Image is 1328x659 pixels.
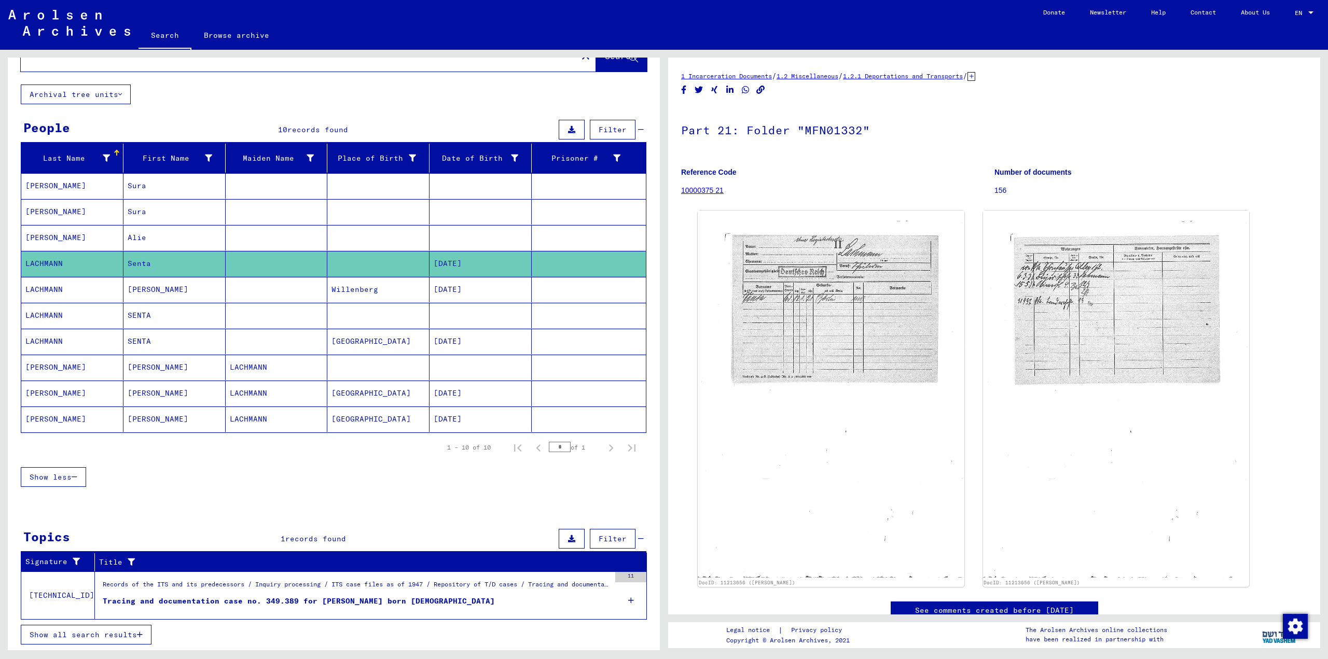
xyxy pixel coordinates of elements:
div: Date of Birth [434,150,531,166]
p: have been realized in partnership with [1026,635,1167,644]
mat-cell: [PERSON_NAME] [21,225,123,250]
mat-cell: [PERSON_NAME] [21,355,123,380]
a: Legal notice [726,625,778,636]
div: First Name [128,150,225,166]
span: / [963,71,967,80]
a: DocID: 11213656 ([PERSON_NAME]) [984,580,1080,585]
mat-header-cell: Maiden Name [226,144,328,173]
a: See comments created before [DATE] [915,605,1074,616]
mat-cell: Senta [123,251,226,276]
button: Copy link [755,83,766,96]
mat-cell: [GEOGRAPHIC_DATA] [327,381,430,406]
button: Show all search results [21,625,151,644]
span: / [772,71,777,80]
mat-cell: LACHMANN [21,329,123,354]
button: Share on LinkedIn [725,83,736,96]
b: Number of documents [994,168,1072,176]
div: Title [99,554,637,570]
mat-cell: SENTA [123,303,226,328]
mat-cell: Sura [123,173,226,199]
mat-header-cell: Prisoner # [532,144,646,173]
mat-cell: [PERSON_NAME] [123,381,226,406]
div: Title [99,557,626,568]
span: 1 [281,534,285,543]
div: 11 [615,572,646,582]
button: Previous page [528,437,549,458]
mat-cell: [DATE] [430,406,532,432]
p: 156 [994,185,1307,196]
img: Change consent [1283,614,1308,639]
a: 10000375 21 [681,186,724,194]
span: Filter [599,534,627,543]
mat-cell: LACHMANN [21,251,123,276]
mat-cell: [DATE] [430,329,532,354]
td: [TECHNICAL_ID] [21,571,95,619]
mat-cell: SENTA [123,329,226,354]
a: 1 Incarceration Documents [681,72,772,80]
a: 1.2 Miscellaneous [777,72,838,80]
button: Show less [21,467,86,487]
mat-cell: [DATE] [430,277,532,302]
div: | [726,625,854,636]
img: 002.jpg [983,211,1250,578]
mat-cell: LACHMANN [226,355,328,380]
button: Archival tree units [21,85,131,104]
div: Maiden Name [230,150,327,166]
button: Filter [590,529,635,549]
mat-cell: Alie [123,225,226,250]
mat-cell: [PERSON_NAME] [123,406,226,432]
div: Signature [25,554,97,570]
div: Records of the ITS and its predecessors / Inquiry processing / ITS case files as of 1947 / Reposi... [103,580,610,594]
mat-cell: [PERSON_NAME] [21,199,123,225]
div: Last Name [25,150,123,166]
div: of 1 [549,442,601,452]
mat-cell: [PERSON_NAME] [123,355,226,380]
div: 1 – 10 of 10 [447,443,491,452]
span: records found [287,125,348,134]
mat-cell: [GEOGRAPHIC_DATA] [327,406,430,432]
mat-cell: [PERSON_NAME] [123,277,226,302]
button: Last page [621,437,642,458]
a: Browse archive [191,23,282,48]
h1: Part 21: Folder "MFN01332" [681,106,1307,152]
b: Reference Code [681,168,737,176]
mat-cell: Sura [123,199,226,225]
button: Share on WhatsApp [740,83,751,96]
mat-cell: LACHMANN [226,381,328,406]
span: Show all search results [30,630,137,639]
button: Share on Xing [709,83,720,96]
p: Copyright © Arolsen Archives, 2021 [726,636,854,645]
mat-cell: [PERSON_NAME] [21,406,123,432]
mat-cell: [DATE] [430,381,532,406]
mat-cell: LACHMANN [226,406,328,432]
mat-cell: [DATE] [430,251,532,276]
button: Share on Facebook [679,83,689,96]
mat-cell: [PERSON_NAME] [21,381,123,406]
div: Date of Birth [434,153,518,164]
div: People [23,118,70,137]
div: Place of Birth [331,150,429,166]
mat-header-cell: First Name [123,144,226,173]
img: yv_logo.png [1260,622,1299,648]
mat-cell: LACHMANN [21,303,123,328]
div: Prisoner # [536,150,633,166]
div: Maiden Name [230,153,314,164]
a: Search [139,23,191,50]
div: Prisoner # [536,153,620,164]
button: Share on Twitter [694,83,704,96]
img: Arolsen_neg.svg [8,10,130,36]
mat-header-cell: Last Name [21,144,123,173]
p: The Arolsen Archives online collections [1026,625,1167,635]
div: Last Name [25,153,110,164]
mat-header-cell: Date of Birth [430,144,532,173]
div: Signature [25,556,87,567]
mat-cell: [GEOGRAPHIC_DATA] [327,329,430,354]
span: 10 [278,125,287,134]
div: Place of Birth [331,153,416,164]
span: EN [1295,9,1306,17]
mat-cell: [PERSON_NAME] [21,173,123,199]
a: 1.2.1 Deportations and Transports [843,72,963,80]
button: First page [507,437,528,458]
div: Tracing and documentation case no. 349.389 for [PERSON_NAME] born [DEMOGRAPHIC_DATA] [103,596,495,607]
button: Filter [590,120,635,139]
